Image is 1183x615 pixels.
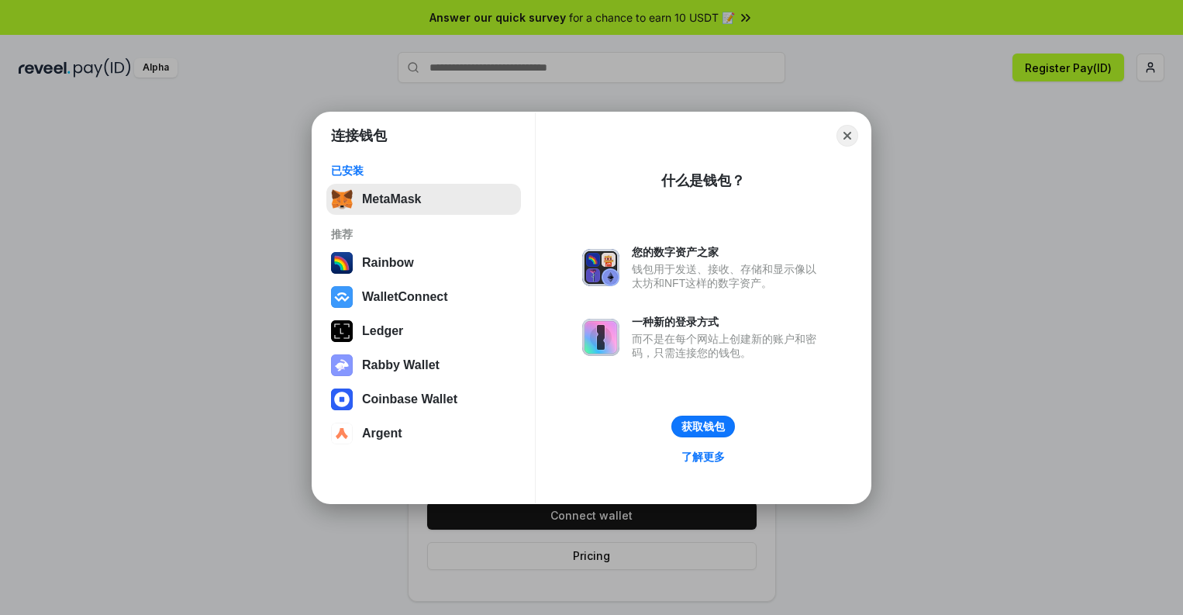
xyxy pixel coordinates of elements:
div: MetaMask [362,192,421,206]
img: svg+xml,%3Csvg%20width%3D%22120%22%20height%3D%22120%22%20viewBox%3D%220%200%20120%20120%22%20fil... [331,252,353,274]
div: 一种新的登录方式 [632,315,824,329]
button: Argent [326,418,521,449]
img: svg+xml,%3Csvg%20xmlns%3D%22http%3A%2F%2Fwww.w3.org%2F2000%2Fsvg%22%20fill%3D%22none%22%20viewBox... [582,319,619,356]
img: svg+xml,%3Csvg%20fill%3D%22none%22%20height%3D%2233%22%20viewBox%3D%220%200%2035%2033%22%20width%... [331,188,353,210]
div: WalletConnect [362,290,448,304]
button: MetaMask [326,184,521,215]
img: svg+xml,%3Csvg%20width%3D%2228%22%20height%3D%2228%22%20viewBox%3D%220%200%2028%2028%22%20fill%3D... [331,389,353,410]
h1: 连接钱包 [331,126,387,145]
button: Coinbase Wallet [326,384,521,415]
div: 而不是在每个网站上创建新的账户和密码，只需连接您的钱包。 [632,332,824,360]
button: Ledger [326,316,521,347]
div: 了解更多 [681,450,725,464]
img: svg+xml,%3Csvg%20width%3D%2228%22%20height%3D%2228%22%20viewBox%3D%220%200%2028%2028%22%20fill%3D... [331,423,353,444]
div: Rainbow [362,256,414,270]
img: svg+xml,%3Csvg%20xmlns%3D%22http%3A%2F%2Fwww.w3.org%2F2000%2Fsvg%22%20width%3D%2228%22%20height%3... [331,320,353,342]
button: WalletConnect [326,282,521,313]
div: Argent [362,427,402,441]
a: 了解更多 [672,447,734,467]
img: svg+xml,%3Csvg%20width%3D%2228%22%20height%3D%2228%22%20viewBox%3D%220%200%2028%2028%22%20fill%3D... [331,286,353,308]
img: svg+xml,%3Csvg%20xmlns%3D%22http%3A%2F%2Fwww.w3.org%2F2000%2Fsvg%22%20fill%3D%22none%22%20viewBox... [331,354,353,376]
div: Rabby Wallet [362,358,440,372]
div: 钱包用于发送、接收、存储和显示像以太坊和NFT这样的数字资产。 [632,262,824,290]
button: Rabby Wallet [326,350,521,381]
div: 获取钱包 [681,420,725,434]
div: 您的数字资产之家 [632,245,824,259]
div: 已安装 [331,164,516,178]
img: svg+xml,%3Csvg%20xmlns%3D%22http%3A%2F%2Fwww.w3.org%2F2000%2Fsvg%22%20fill%3D%22none%22%20viewBox... [582,249,619,286]
div: Coinbase Wallet [362,392,457,406]
div: Ledger [362,324,403,338]
div: 推荐 [331,227,516,241]
div: 什么是钱包？ [661,171,745,190]
button: Close [836,125,858,147]
button: Rainbow [326,247,521,278]
button: 获取钱包 [671,416,735,437]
